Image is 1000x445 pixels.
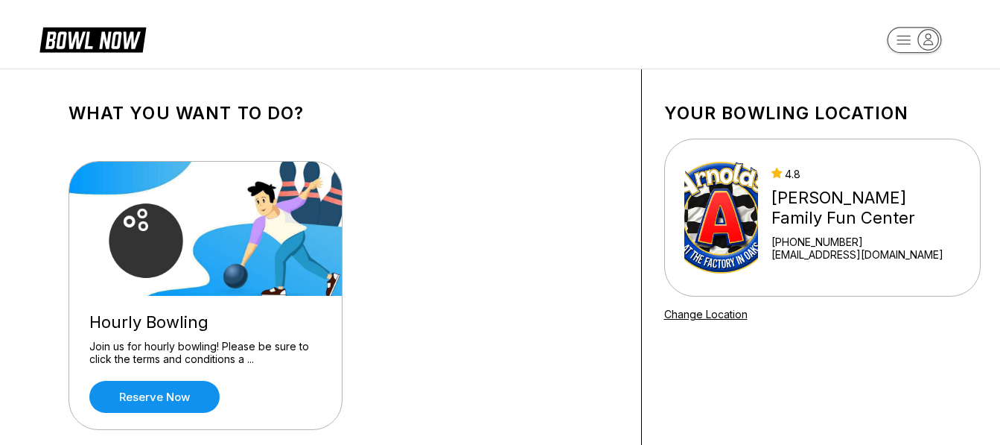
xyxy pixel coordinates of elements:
[69,162,343,296] img: Hourly Bowling
[89,381,220,413] a: Reserve now
[664,308,748,321] a: Change Location
[69,103,619,124] h1: What you want to do?
[771,188,960,228] div: [PERSON_NAME] Family Fun Center
[771,168,960,180] div: 4.8
[89,340,322,366] div: Join us for hourly bowling! Please be sure to click the terms and conditions a ...
[664,103,981,124] h1: Your bowling location
[89,312,322,332] div: Hourly Bowling
[771,248,960,261] a: [EMAIL_ADDRESS][DOMAIN_NAME]
[684,162,759,274] img: Arnold's Family Fun Center
[771,236,960,248] div: [PHONE_NUMBER]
